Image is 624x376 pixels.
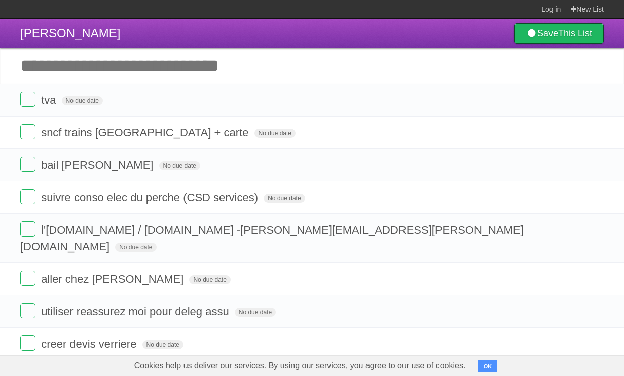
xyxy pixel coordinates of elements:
[142,340,183,349] span: No due date
[115,243,156,252] span: No due date
[20,189,35,204] label: Done
[20,303,35,318] label: Done
[20,271,35,286] label: Done
[20,124,35,139] label: Done
[62,96,103,105] span: No due date
[20,157,35,172] label: Done
[264,194,305,203] span: No due date
[41,305,232,318] span: utiliser reassurez moi pour deleg assu
[20,221,35,237] label: Done
[254,129,296,138] span: No due date
[20,26,120,40] span: [PERSON_NAME]
[20,223,524,253] span: l'[DOMAIN_NAME] / [DOMAIN_NAME] - [PERSON_NAME][EMAIL_ADDRESS][PERSON_NAME][DOMAIN_NAME]
[189,275,230,284] span: No due date
[41,126,251,139] span: sncf trains [GEOGRAPHIC_DATA] + carte
[124,356,476,376] span: Cookies help us deliver our services. By using our services, you agree to our use of cookies.
[41,159,156,171] span: bail [PERSON_NAME]
[558,28,592,39] b: This List
[514,23,604,44] a: SaveThis List
[41,273,186,285] span: aller chez [PERSON_NAME]
[235,308,276,317] span: No due date
[159,161,200,170] span: No due date
[20,335,35,351] label: Done
[41,191,261,204] span: suivre conso elec du perche (CSD services)
[41,337,139,350] span: creer devis verriere
[20,92,35,107] label: Done
[41,94,58,106] span: tva
[478,360,498,372] button: OK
